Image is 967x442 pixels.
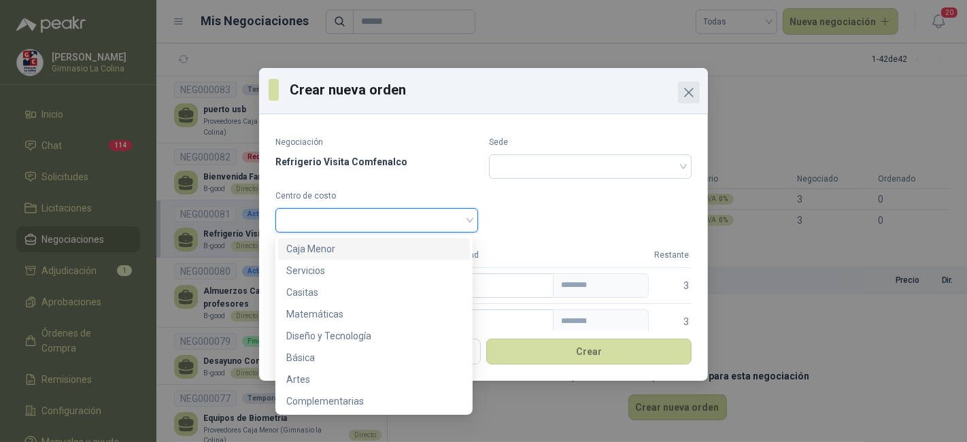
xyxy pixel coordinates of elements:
[275,190,478,203] label: Centro de costo
[678,82,700,103] button: Close
[286,241,462,256] div: Caja Menor
[286,285,462,300] div: Casitas
[651,267,692,303] td: 3
[286,350,462,365] div: Básica
[278,325,470,347] div: Diseño y Tecnología
[275,136,478,149] p: Negociación
[278,369,470,390] div: Artes
[278,282,470,303] div: Casitas
[278,260,470,282] div: Servicios
[286,372,462,387] div: Artes
[442,267,651,303] td: Cantidad
[486,339,692,364] button: Crear
[286,328,462,343] div: Diseño y Tecnología
[278,347,470,369] div: Básica
[651,303,692,339] td: 3
[286,307,462,322] div: Matemáticas
[442,243,651,267] th: Cantidad
[278,390,470,412] div: Complementarias
[286,394,462,409] div: Complementarias
[651,243,692,267] th: Restante
[286,263,462,278] div: Servicios
[489,136,692,149] label: Sede
[278,303,470,325] div: Matemáticas
[275,154,478,169] div: Refrigerio Visita Comfenalco
[278,238,470,260] div: Caja Menor
[442,303,651,339] td: Cantidad
[290,80,698,100] h3: Crear nueva orden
